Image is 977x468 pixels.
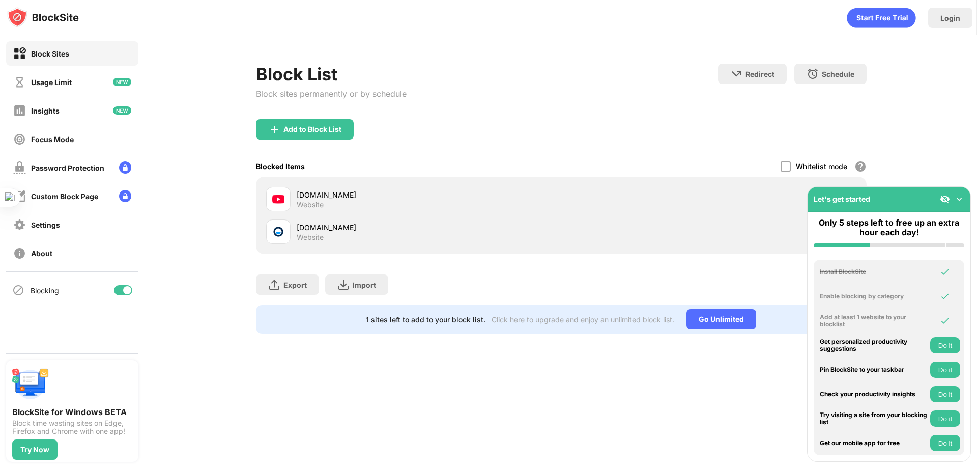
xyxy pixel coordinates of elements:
div: Try visiting a site from your blocking list [820,411,928,426]
img: new-icon.svg [113,78,131,86]
div: About [31,249,52,258]
img: new-icon.svg [113,106,131,115]
div: Password Protection [31,163,104,172]
div: Block sites permanently or by schedule [256,89,407,99]
img: omni-check.svg [940,316,950,326]
div: Login [940,14,960,22]
img: lock-menu.svg [119,161,131,174]
img: omni-setup-toggle.svg [954,194,964,204]
img: about-off.svg [13,247,26,260]
div: Schedule [822,70,854,78]
div: Import [353,281,376,289]
img: omni-check.svg [940,267,950,277]
div: Install BlockSite [820,268,928,276]
div: Redirect [745,70,774,78]
div: Check your productivity insights [820,391,928,398]
div: 1 sites left to add to your block list. [366,315,485,324]
div: Insights [31,106,60,115]
img: eye-not-visible.svg [940,194,950,204]
div: Settings [31,221,60,229]
div: Whitelist mode [796,162,847,171]
div: Block Sites [31,49,69,58]
button: Do it [930,435,960,451]
img: settings-off.svg [13,218,26,231]
div: Get personalized productivity suggestions [820,338,928,353]
div: Only 5 steps left to free up an extra hour each day! [814,218,964,237]
div: Get our mobile app for free [820,439,928,447]
div: [DOMAIN_NAME] [297,222,561,233]
div: Click here to upgrade and enjoy an unlimited block list. [492,315,674,324]
img: insights-off.svg [13,104,26,117]
div: Usage Limit [31,78,72,87]
div: Go Unlimited [686,309,756,329]
div: Block List [256,64,407,85]
img: lock-menu.svg [119,190,131,202]
div: Enable blocking by category [820,293,928,300]
img: time-usage-off.svg [13,76,26,89]
div: [DOMAIN_NAME] [297,189,561,200]
div: Try Now [20,446,49,454]
button: Do it [930,410,960,427]
div: Focus Mode [31,135,74,144]
img: favicons [272,226,284,238]
img: push-desktop.svg [12,366,49,403]
img: password-protection-off.svg [13,161,26,174]
div: Website [297,233,324,242]
div: Let's get started [814,195,870,203]
button: Do it [930,362,960,378]
button: Do it [930,386,960,402]
button: Do it [930,337,960,353]
div: Blocking [31,286,59,295]
div: Add to Block List [283,125,341,133]
img: favicons [272,193,284,205]
img: logo-blocksite.svg [7,7,79,27]
div: BlockSite for Windows BETA [12,407,132,417]
img: block-on.svg [13,47,26,60]
div: Add at least 1 website to your blocklist [820,314,928,328]
img: blocking-icon.svg [12,284,24,296]
div: Blocked Items [256,162,305,171]
div: animation [847,8,916,28]
div: Export [283,281,307,289]
div: Website [297,200,324,209]
img: focus-off.svg [13,133,26,146]
div: Custom Block Page [31,192,98,201]
img: omni-check.svg [940,291,950,301]
div: Pin BlockSite to your taskbar [820,366,928,373]
div: Block time wasting sites on Edge, Firefox and Chrome with one app! [12,419,132,435]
